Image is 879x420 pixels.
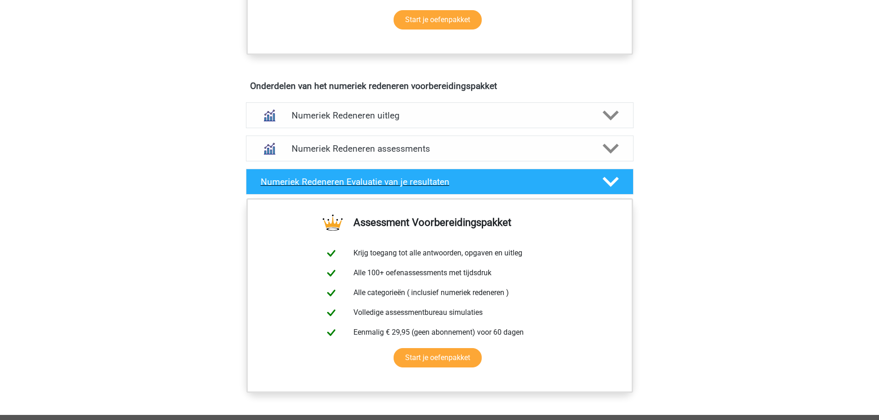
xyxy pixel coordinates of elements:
img: numeriek redeneren uitleg [257,104,281,127]
h4: Onderdelen van het numeriek redeneren voorbereidingspakket [250,81,629,91]
a: uitleg Numeriek Redeneren uitleg [242,102,637,128]
a: Numeriek Redeneren Evaluatie van je resultaten [242,169,637,195]
a: assessments Numeriek Redeneren assessments [242,136,637,161]
a: Start je oefenpakket [394,348,482,367]
h4: Numeriek Redeneren uitleg [292,110,588,121]
a: Start je oefenpakket [394,10,482,30]
img: numeriek redeneren assessments [257,137,281,160]
h4: Numeriek Redeneren Evaluatie van je resultaten [261,177,588,187]
h4: Numeriek Redeneren assessments [292,143,588,154]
